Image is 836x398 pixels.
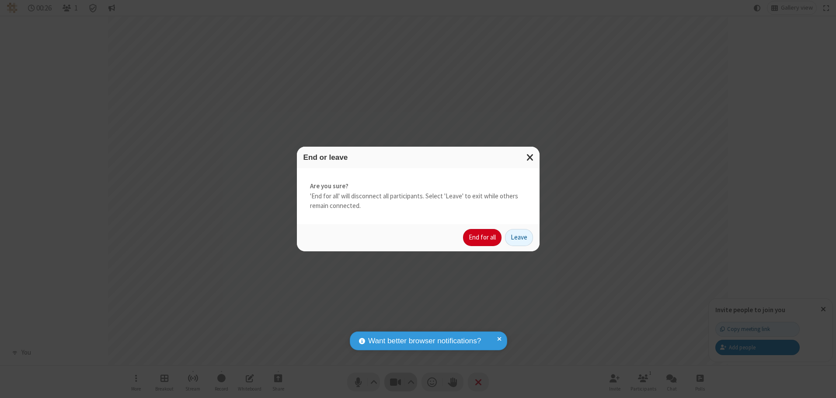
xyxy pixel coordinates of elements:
button: Leave [505,229,533,247]
span: Want better browser notifications? [368,335,481,347]
button: End for all [463,229,502,247]
strong: Are you sure? [310,181,526,191]
h3: End or leave [303,153,533,162]
button: Close modal [521,147,540,168]
div: 'End for all' will disconnect all participants. Select 'Leave' to exit while others remain connec... [297,168,540,224]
